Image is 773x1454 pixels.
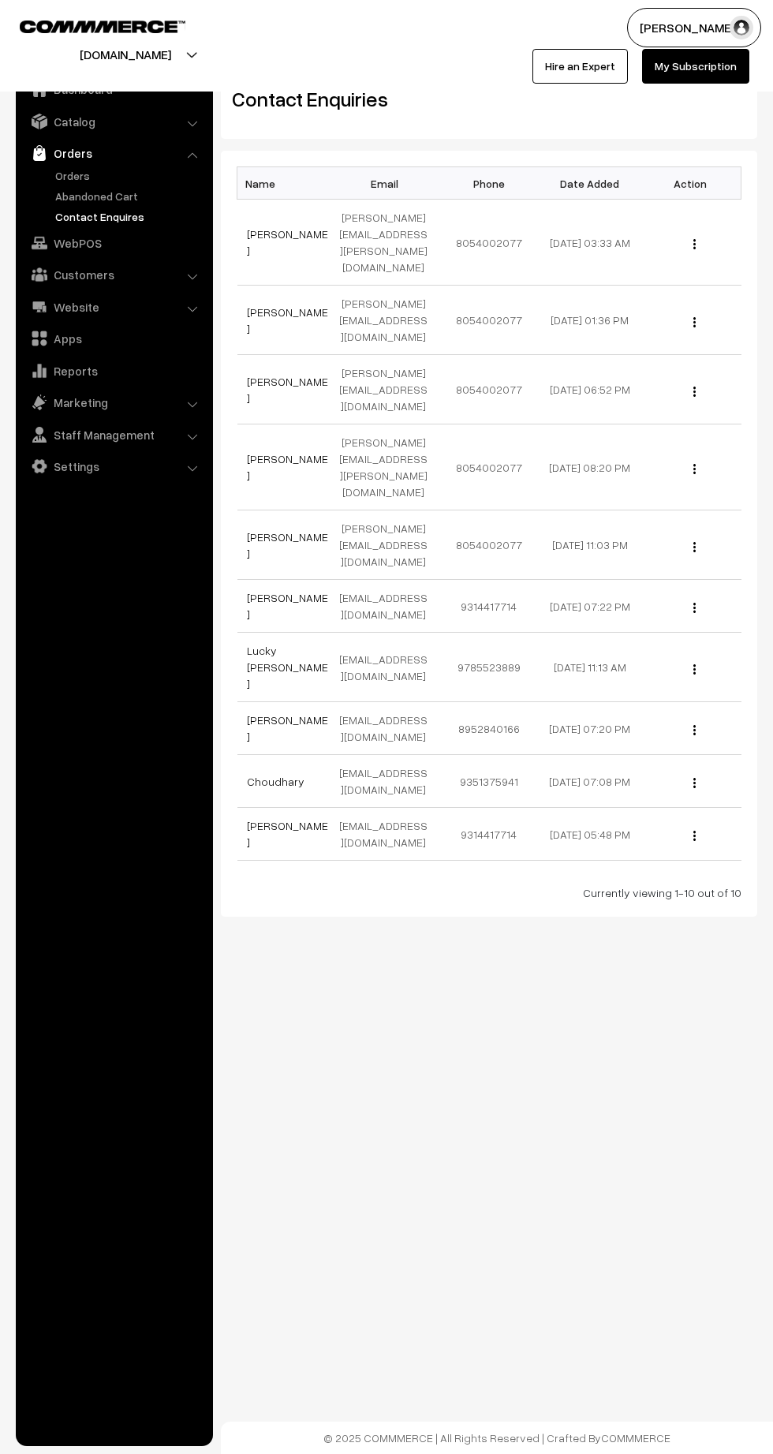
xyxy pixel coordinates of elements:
[247,591,328,621] a: [PERSON_NAME]
[540,633,640,702] td: [DATE] 11:13 AM
[730,16,753,39] img: user
[540,580,640,633] td: [DATE] 07:22 PM
[338,755,439,808] td: [EMAIL_ADDRESS][DOMAIN_NAME]
[642,49,749,84] a: My Subscription
[540,200,640,286] td: [DATE] 03:33 AM
[24,35,226,74] button: [DOMAIN_NAME]
[20,16,158,35] a: COMMMERCE
[247,375,328,405] a: [PERSON_NAME]
[247,452,328,482] a: [PERSON_NAME]
[439,633,540,702] td: 9785523889
[20,388,207,417] a: Marketing
[338,633,439,702] td: [EMAIL_ADDRESS][DOMAIN_NAME]
[693,831,696,841] img: Menu
[693,239,696,249] img: Menu
[51,167,207,184] a: Orders
[20,421,207,449] a: Staff Management
[439,702,540,755] td: 8952840166
[439,755,540,808] td: 9351375941
[693,542,696,552] img: Menu
[540,755,640,808] td: [DATE] 07:08 PM
[627,8,761,47] button: [PERSON_NAME]
[247,227,328,257] a: [PERSON_NAME]
[338,808,439,861] td: [EMAIL_ADDRESS][DOMAIN_NAME]
[20,139,207,167] a: Orders
[247,530,328,560] a: [PERSON_NAME]
[247,713,328,743] a: [PERSON_NAME]
[237,167,338,200] th: Name
[51,208,207,225] a: Contact Enquires
[247,775,304,788] a: Choudhary
[693,725,696,735] img: Menu
[439,200,540,286] td: 8054002077
[338,702,439,755] td: [EMAIL_ADDRESS][DOMAIN_NAME]
[338,424,439,510] td: [PERSON_NAME][EMAIL_ADDRESS][PERSON_NAME][DOMAIN_NAME]
[540,167,640,200] th: Date Added
[221,1422,773,1454] footer: © 2025 COMMMERCE | All Rights Reserved | Crafted By
[439,355,540,424] td: 8054002077
[540,808,640,861] td: [DATE] 05:48 PM
[237,884,741,901] div: Currently viewing 1-10 out of 10
[540,702,640,755] td: [DATE] 07:20 PM
[439,580,540,633] td: 9314417714
[20,452,207,480] a: Settings
[439,808,540,861] td: 9314417714
[247,305,328,335] a: [PERSON_NAME]
[540,355,640,424] td: [DATE] 06:52 PM
[20,229,207,257] a: WebPOS
[540,424,640,510] td: [DATE] 08:20 PM
[338,286,439,355] td: [PERSON_NAME][EMAIL_ADDRESS][DOMAIN_NAME]
[439,510,540,580] td: 8054002077
[693,664,696,675] img: Menu
[439,424,540,510] td: 8054002077
[247,644,328,690] a: Lucky [PERSON_NAME]
[338,167,439,200] th: Email
[540,286,640,355] td: [DATE] 01:36 PM
[338,355,439,424] td: [PERSON_NAME][EMAIL_ADDRESS][DOMAIN_NAME]
[232,87,477,111] h2: Contact Enquiries
[439,286,540,355] td: 8054002077
[338,510,439,580] td: [PERSON_NAME][EMAIL_ADDRESS][DOMAIN_NAME]
[532,49,628,84] a: Hire an Expert
[20,324,207,353] a: Apps
[601,1431,670,1445] a: COMMMERCE
[20,260,207,289] a: Customers
[20,357,207,385] a: Reports
[693,317,696,327] img: Menu
[540,510,640,580] td: [DATE] 11:03 PM
[20,21,185,32] img: COMMMERCE
[693,387,696,397] img: Menu
[20,293,207,321] a: Website
[439,167,540,200] th: Phone
[693,778,696,788] img: Menu
[51,188,207,204] a: Abandoned Cart
[640,167,741,200] th: Action
[20,107,207,136] a: Catalog
[693,464,696,474] img: Menu
[338,200,439,286] td: [PERSON_NAME][EMAIL_ADDRESS][PERSON_NAME][DOMAIN_NAME]
[693,603,696,613] img: Menu
[338,580,439,633] td: [EMAIL_ADDRESS][DOMAIN_NAME]
[247,819,328,849] a: [PERSON_NAME]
